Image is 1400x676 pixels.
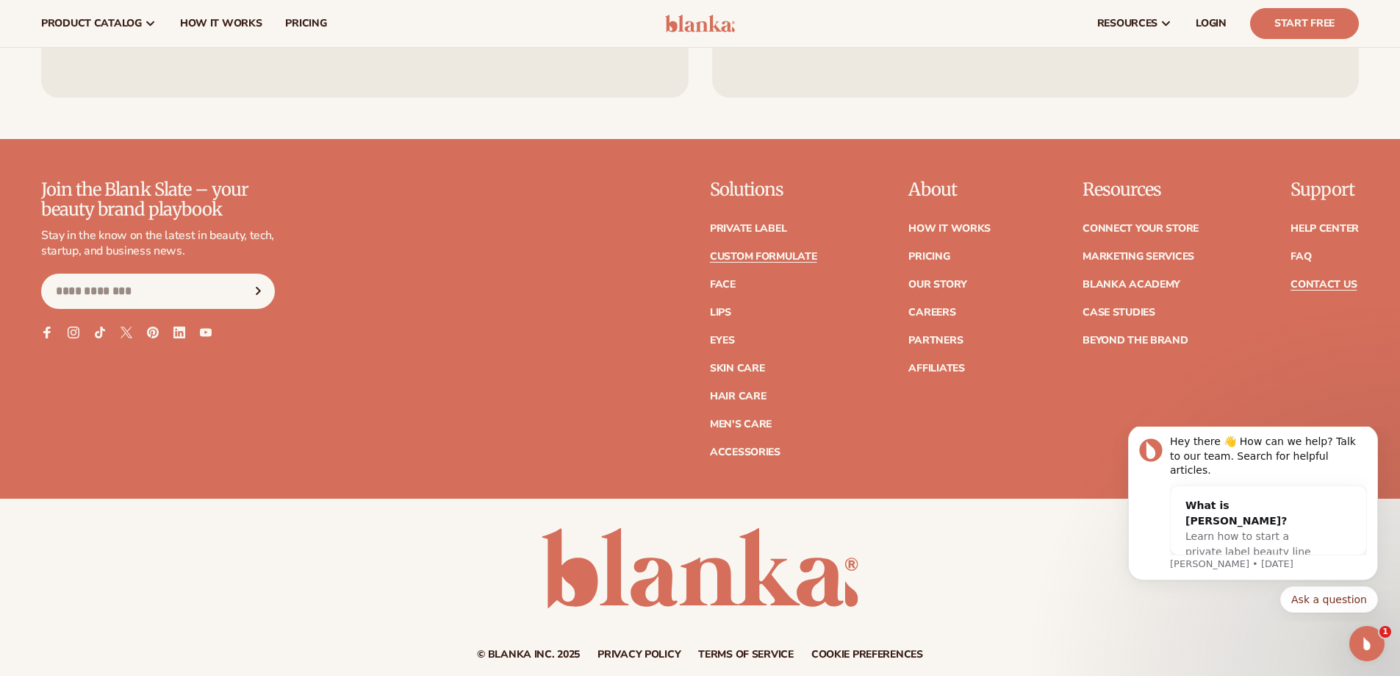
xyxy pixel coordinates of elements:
a: Case Studies [1083,307,1155,318]
a: Start Free [1250,8,1359,39]
a: Eyes [710,335,735,346]
div: Quick reply options [22,160,272,186]
a: Our Story [908,280,966,290]
p: Resources [1083,180,1199,199]
div: What is [PERSON_NAME]?Learn how to start a private label beauty line with [PERSON_NAME] [65,60,231,160]
a: Privacy policy [597,650,681,660]
a: Hair Care [710,391,766,402]
a: Blanka Academy [1083,280,1180,290]
a: Partners [908,335,963,346]
p: Stay in the know on the latest in beauty, tech, startup, and business news. [41,228,275,259]
div: What is [PERSON_NAME]? [79,71,216,102]
a: Skin Care [710,363,764,374]
span: 1 [1379,626,1391,638]
iframe: Intercom notifications message [1106,427,1400,622]
p: Join the Blank Slate – your beauty brand playbook [41,180,275,219]
p: About [908,180,991,199]
a: Private label [710,224,786,234]
button: Quick reply: Ask a question [174,160,272,186]
a: Custom formulate [710,252,817,262]
a: Affiliates [908,363,964,374]
span: product catalog [41,18,142,29]
a: Cookie preferences [811,650,923,660]
span: pricing [285,18,326,29]
span: Learn how to start a private label beauty line with [PERSON_NAME] [79,104,205,146]
a: Beyond the brand [1083,335,1188,346]
p: Message from Lee, sent 1d ago [64,131,261,144]
a: Men's Care [710,419,772,430]
a: Marketing services [1083,252,1194,262]
a: FAQ [1290,252,1311,262]
div: Hey there 👋 How can we help? Talk to our team. Search for helpful articles. [64,8,261,51]
button: Subscribe [242,274,274,309]
a: Lips [710,307,731,318]
p: Support [1290,180,1359,199]
small: © Blanka Inc. 2025 [477,647,580,661]
div: Message content [64,8,261,129]
img: Profile image for Lee [33,12,57,35]
span: resources [1097,18,1157,29]
a: How It Works [908,224,991,234]
span: LOGIN [1196,18,1227,29]
a: Careers [908,307,955,318]
a: Help Center [1290,224,1359,234]
a: Accessories [710,447,780,458]
img: logo [665,15,735,32]
span: How It Works [180,18,262,29]
p: Solutions [710,180,817,199]
iframe: Intercom live chat [1349,626,1385,661]
a: Connect your store [1083,224,1199,234]
a: Face [710,280,736,290]
a: Pricing [908,252,950,262]
a: Terms of service [698,650,794,660]
a: Contact Us [1290,280,1357,290]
